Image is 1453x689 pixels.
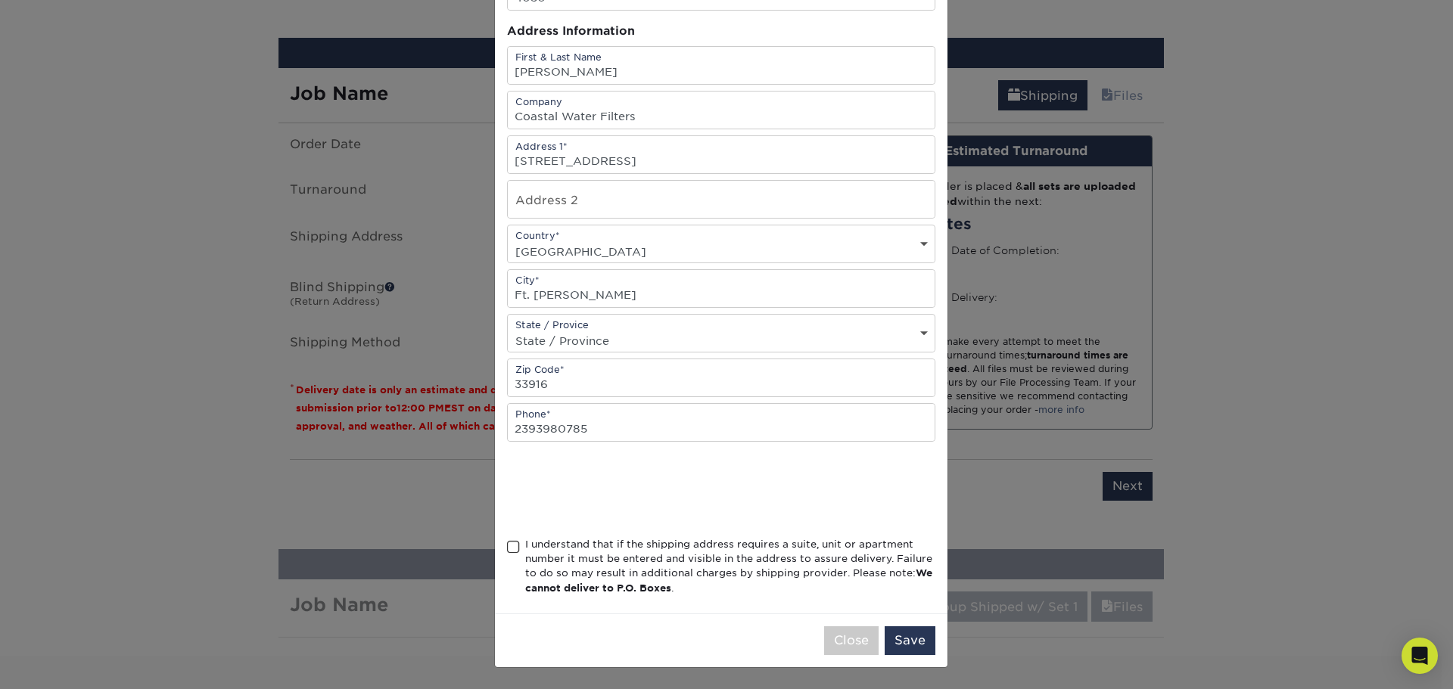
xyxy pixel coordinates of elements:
[885,626,935,655] button: Save
[824,626,879,655] button: Close
[1402,638,1438,674] div: Open Intercom Messenger
[525,537,935,596] div: I understand that if the shipping address requires a suite, unit or apartment number it must be e...
[507,23,935,40] div: Address Information
[525,567,932,593] b: We cannot deliver to P.O. Boxes
[507,460,737,519] iframe: reCAPTCHA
